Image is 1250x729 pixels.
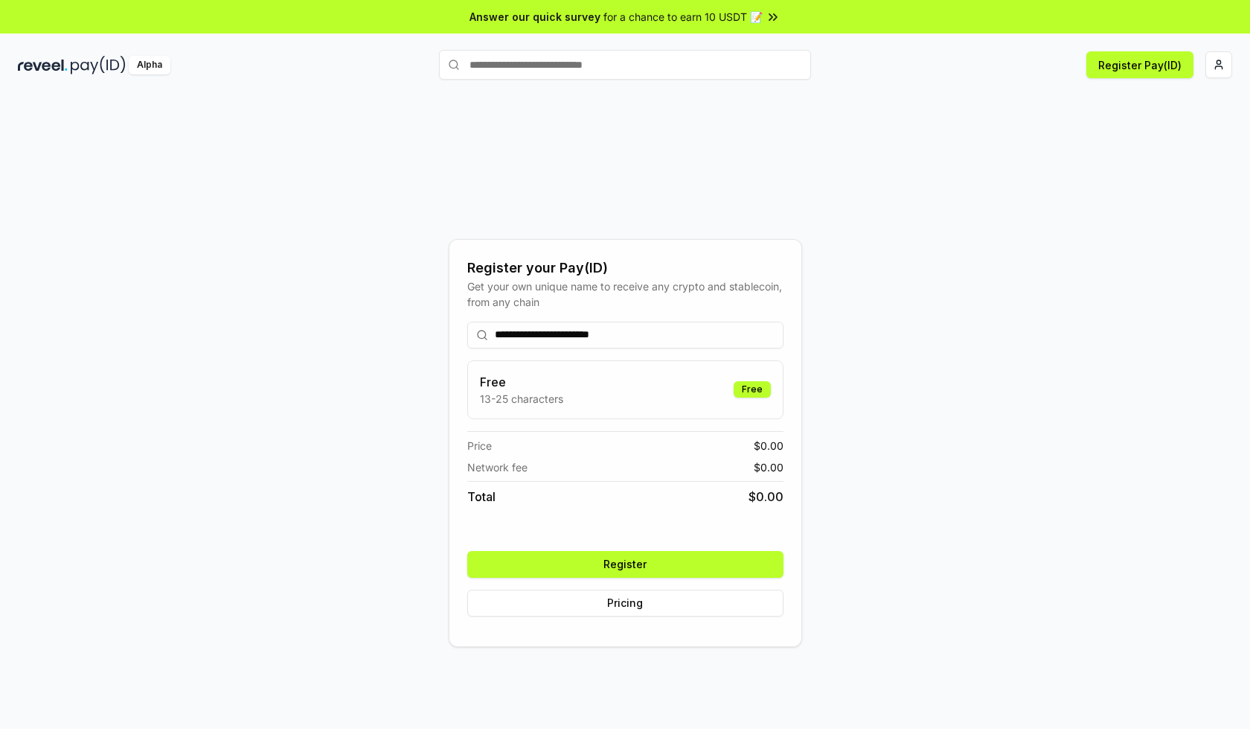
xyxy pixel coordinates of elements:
div: Register your Pay(ID) [467,258,783,278]
span: Total [467,488,496,506]
span: Network fee [467,459,528,475]
h3: Free [480,373,563,391]
span: $ 0.00 [754,459,783,475]
p: 13-25 characters [480,391,563,407]
button: Register [467,551,783,578]
div: Alpha [129,56,170,74]
img: pay_id [71,56,126,74]
button: Register Pay(ID) [1086,51,1193,78]
button: Pricing [467,590,783,617]
span: for a chance to earn 10 USDT 📝 [603,9,763,25]
span: $ 0.00 [754,438,783,453]
span: Price [467,438,492,453]
img: reveel_dark [18,56,68,74]
div: Get your own unique name to receive any crypto and stablecoin, from any chain [467,278,783,310]
span: Answer our quick survey [469,9,600,25]
span: $ 0.00 [749,488,783,506]
div: Free [734,381,771,398]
